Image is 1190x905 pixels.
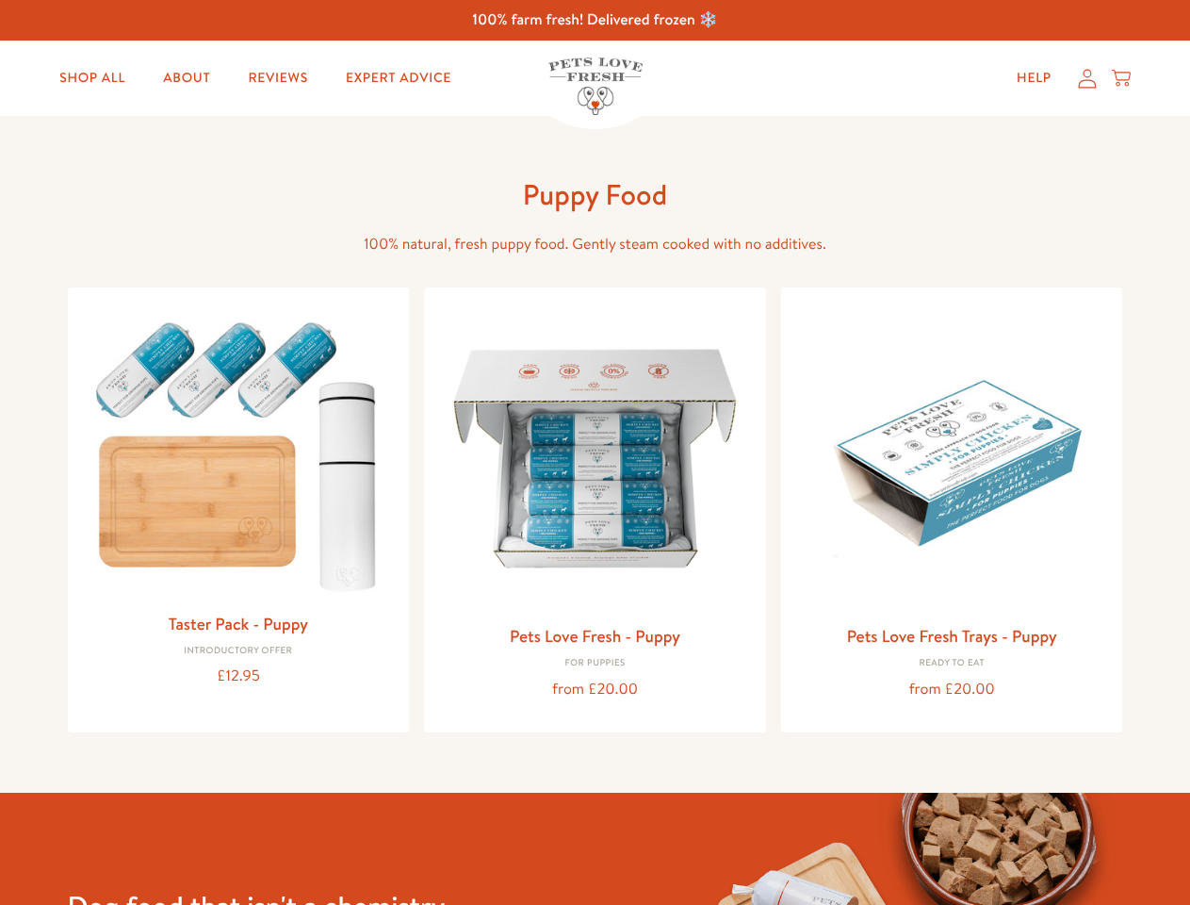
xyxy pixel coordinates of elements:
a: Reviews [233,59,322,97]
img: Pets Love Fresh [548,58,643,115]
div: from £20.00 [439,677,751,702]
div: from £20.00 [796,677,1108,702]
div: Introductory Offer [83,646,395,657]
a: Expert Advice [331,59,466,97]
a: Pets Love Fresh Trays - Puppy [847,624,1057,648]
h1: Puppy Food [294,176,897,213]
a: About [148,59,225,97]
a: Shop All [44,59,140,97]
div: Ready to eat [796,658,1108,669]
img: Pets Love Fresh - Puppy [439,303,751,615]
img: Taster Pack - Puppy [83,303,395,601]
a: Taster Pack - Puppy [169,612,308,635]
img: Pets Love Fresh Trays - Puppy [796,303,1108,615]
span: 100% natural, fresh puppy food. Gently steam cooked with no additives. [364,234,826,255]
a: Help [1002,59,1067,97]
a: Pets Love Fresh - Puppy [510,624,680,648]
div: For puppies [439,658,751,669]
div: £12.95 [83,664,395,689]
